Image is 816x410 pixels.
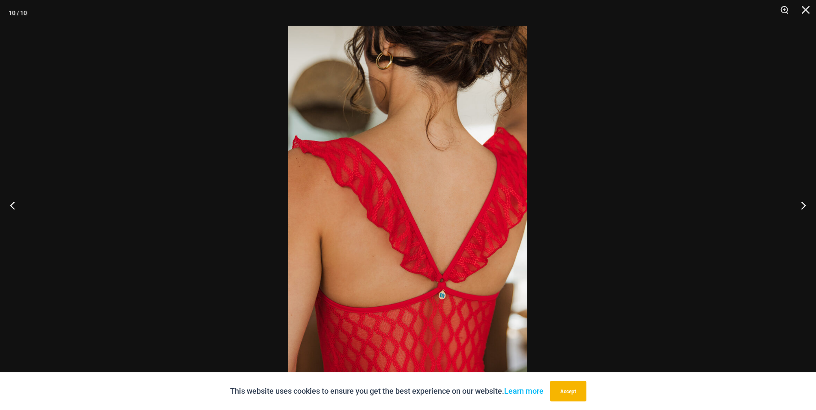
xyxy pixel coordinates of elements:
button: Accept [550,381,586,401]
a: Learn more [504,386,544,395]
p: This website uses cookies to ensure you get the best experience on our website. [230,385,544,398]
button: Next [784,184,816,227]
div: 10 / 10 [9,6,27,19]
img: Sometimes Red 587 Dress 07 [288,26,527,384]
